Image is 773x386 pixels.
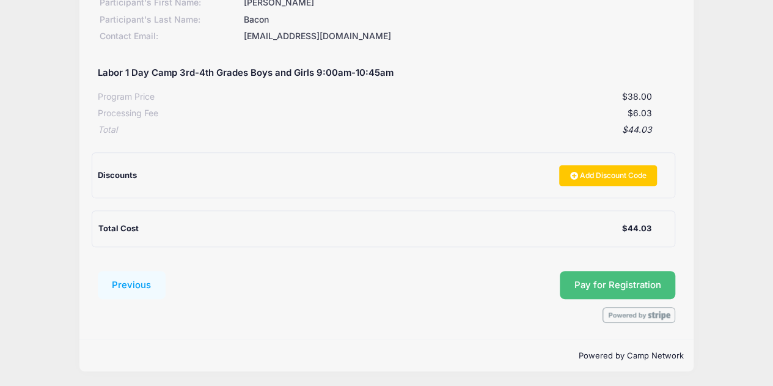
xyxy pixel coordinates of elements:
[560,271,676,299] button: Pay for Registration
[90,350,684,362] p: Powered by Camp Network
[98,271,166,299] button: Previous
[559,165,657,186] a: Add Discount Code
[574,280,661,291] span: Pay for Registration
[98,91,155,103] div: Program Price
[621,223,651,235] div: $44.03
[98,68,394,79] h5: Labor 1 Day Camp 3rd-4th Grades Boys and Girls 9:00am-10:45am
[242,13,675,26] div: Bacon
[98,13,242,26] div: Participant's Last Name:
[98,124,117,136] div: Total
[117,124,652,136] div: $44.03
[242,30,675,43] div: [EMAIL_ADDRESS][DOMAIN_NAME]
[158,107,652,120] div: $6.03
[98,223,622,235] div: Total Cost
[621,91,651,102] span: $38.00
[98,107,158,120] div: Processing Fee
[98,30,242,43] div: Contact Email:
[98,170,137,180] span: Discounts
